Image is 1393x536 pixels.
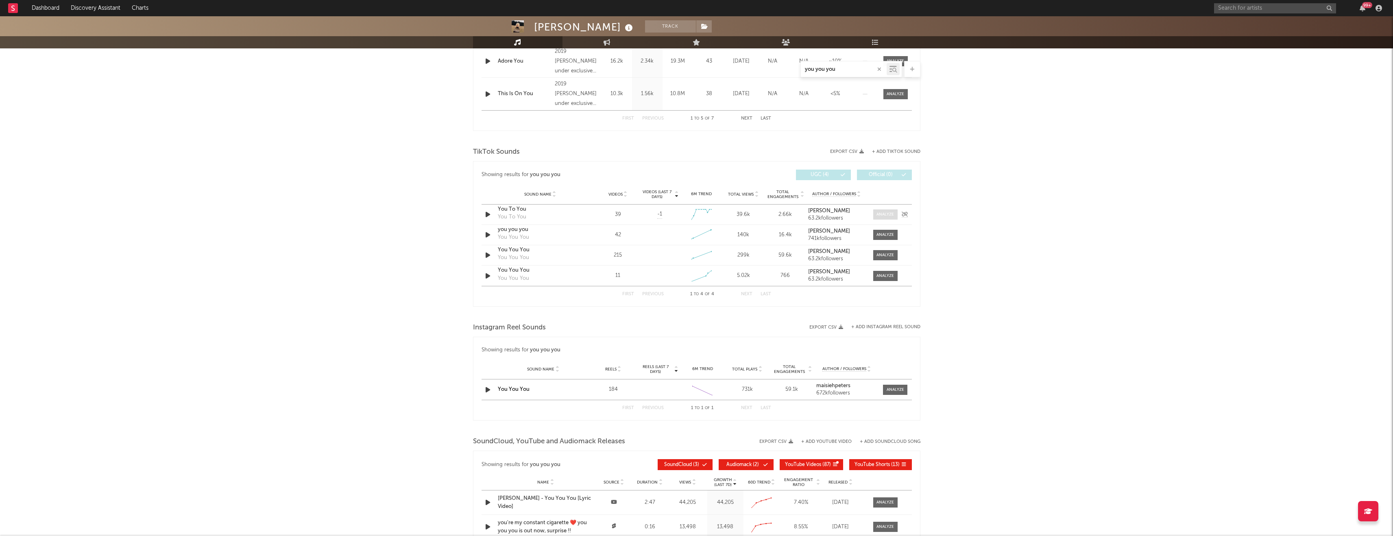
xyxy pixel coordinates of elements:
div: 99 + [1362,2,1372,8]
div: [DATE] [824,499,857,507]
span: UGC ( 4 ) [801,172,839,177]
p: (Last 7d) [714,482,732,487]
span: of [705,406,710,410]
div: 39 [599,211,637,219]
span: TikTok Sounds [473,147,520,157]
button: YouTube Videos(87) [780,459,843,470]
button: + Add Instagram Reel Sound [851,325,920,329]
a: [PERSON_NAME] [808,249,865,255]
div: 63.2k followers [808,216,865,221]
div: 10.3k [604,90,630,98]
button: Previous [642,292,664,296]
div: [PERSON_NAME] - You You You [Lyric Video] [498,495,594,510]
button: + Add TikTok Sound [872,150,920,154]
div: You To You [498,213,526,221]
div: 1.56k [634,90,661,98]
button: Export CSV [830,149,864,154]
div: Showing results for [482,459,658,470]
span: Videos [608,192,623,197]
div: 10.8M [665,90,691,98]
a: You You You [498,387,530,392]
span: Total Plays [732,367,757,372]
input: Search by song name or URL [801,66,887,73]
span: YouTube Shorts [855,462,890,467]
div: + Add Instagram Reel Sound [843,325,920,329]
span: Official ( 0 ) [862,172,900,177]
span: ( 3 ) [663,462,700,467]
button: First [622,292,634,296]
div: 2.34k [634,57,661,65]
div: You You You [498,233,529,242]
div: 1 5 7 [680,114,725,124]
span: Reels [605,367,617,372]
a: you're my constant cigarette ❤️ you you you is out now, surprise !! [498,519,594,535]
span: ( 13 ) [855,462,900,467]
span: Views [679,480,691,485]
div: 741k followers [808,236,865,242]
div: 6M Trend [682,366,723,372]
span: to [694,117,699,120]
button: Official(0) [857,170,912,180]
div: You You You [498,246,583,254]
button: Next [741,292,752,296]
span: -1 [657,210,662,218]
span: SoundCloud, YouTube and Audiomack Releases [473,437,625,447]
a: maisiehpeters [816,383,877,389]
span: Reels (last 7 days) [638,364,674,374]
div: 16.4k [766,231,804,239]
button: + Add SoundCloud Song [860,440,920,444]
a: [PERSON_NAME] [808,269,865,275]
div: N/A [759,90,786,98]
a: you you you [498,226,583,234]
div: 0:16 [634,523,666,531]
div: [DATE] [728,57,755,65]
span: ( 2 ) [724,462,761,467]
button: Next [741,406,752,410]
div: 44,205 [670,499,705,507]
div: 8.55 % [782,523,820,531]
div: You You You [498,254,529,262]
button: + Add YouTube Video [801,440,852,444]
div: 6M Trend [682,191,720,197]
div: ~ 10 % [822,57,849,65]
a: Adore You [498,57,551,65]
span: Engagement Ratio [782,477,815,487]
strong: [PERSON_NAME] [808,269,850,275]
div: [DATE] [824,523,857,531]
span: Total Engagements [766,190,799,199]
button: YouTube Shorts(13) [849,459,912,470]
span: Total Views [728,192,754,197]
div: N/A [790,90,817,98]
div: [PERSON_NAME] [534,20,635,34]
div: 766 [766,272,804,280]
strong: [PERSON_NAME] [808,249,850,254]
div: 13,498 [670,523,705,531]
strong: maisiehpeters [816,383,850,388]
input: Search for artists [1214,3,1336,13]
strong: [PERSON_NAME] [808,208,850,214]
div: 2:47 [634,499,666,507]
div: 731k [727,386,767,394]
span: Name [537,480,549,485]
span: Source [604,480,619,485]
button: Next [741,116,752,121]
div: 672k followers [816,390,877,396]
span: Instagram Reel Sounds [473,323,546,333]
button: First [622,116,634,121]
span: Author / Followers [822,366,866,372]
div: 43 [695,57,724,65]
span: to [695,406,700,410]
div: 1 1 1 [680,403,725,413]
span: Videos (last 7 days) [641,190,674,199]
button: First [622,406,634,410]
div: Showing results for [482,345,912,355]
div: 16.2k [604,57,630,65]
div: 42 [599,231,637,239]
button: UGC(4) [796,170,851,180]
div: you you you [530,460,560,470]
div: 59.1k [772,386,812,394]
div: You To You [498,205,583,214]
div: 13,498 [709,523,741,531]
